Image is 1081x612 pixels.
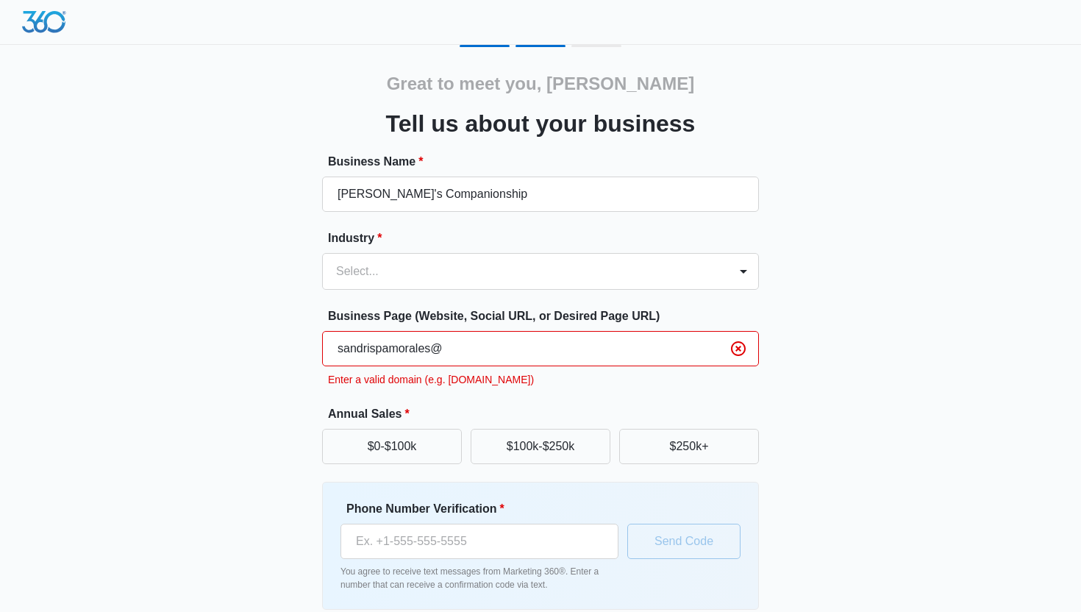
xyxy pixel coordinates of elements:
[328,307,765,325] label: Business Page (Website, Social URL, or Desired Page URL)
[322,331,759,366] input: e.g. janesplumbing.com
[727,337,750,360] button: Clear
[322,429,462,464] button: $0-$100k
[322,177,759,212] input: e.g. Jane's Plumbing
[471,429,610,464] button: $100k-$250k
[328,405,765,423] label: Annual Sales
[387,71,695,97] h2: Great to meet you, [PERSON_NAME]
[328,153,765,171] label: Business Name
[340,524,618,559] input: Ex. +1-555-555-5555
[346,500,624,518] label: Phone Number Verification
[328,372,759,388] p: Enter a valid domain (e.g. [DOMAIN_NAME])
[619,429,759,464] button: $250k+
[386,106,696,141] h3: Tell us about your business
[328,230,765,247] label: Industry
[340,565,618,591] p: You agree to receive text messages from Marketing 360®. Enter a number that can receive a confirm...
